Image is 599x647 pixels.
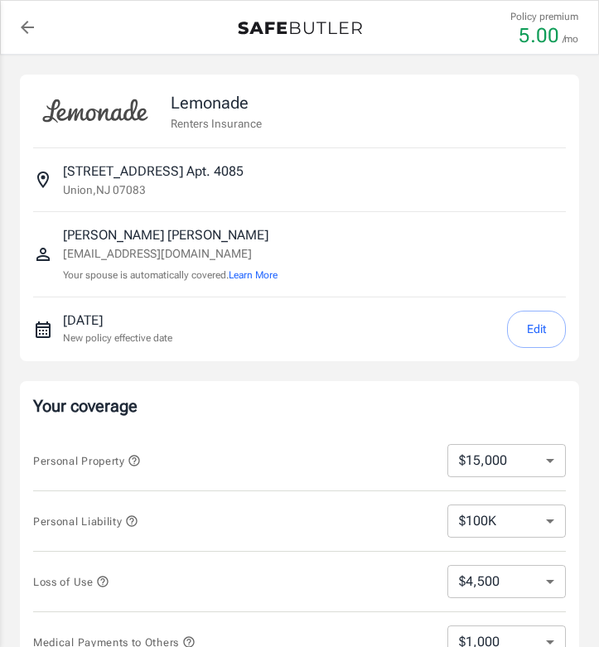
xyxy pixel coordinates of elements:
img: Back to quotes [238,22,362,35]
button: Personal Liability [33,511,138,531]
button: Personal Property [33,451,141,471]
p: Policy premium [510,9,578,24]
p: Lemonade [171,90,262,115]
p: [PERSON_NAME] [PERSON_NAME] [63,225,278,245]
p: Your spouse is automatically covered. [63,268,278,283]
svg: Insured person [33,244,53,264]
p: Renters Insurance [171,115,262,132]
p: New policy effective date [63,331,172,345]
button: Learn More [229,268,278,282]
span: Personal Liability [33,515,138,528]
span: Loss of Use [33,576,109,588]
svg: Insured address [33,170,53,190]
button: Loss of Use [33,572,109,591]
img: Lemonade [33,88,157,134]
button: Edit [507,311,566,348]
svg: New policy start date [33,320,53,340]
span: Personal Property [33,455,141,467]
p: Your coverage [33,394,566,418]
p: [DATE] [63,311,172,331]
p: Union , NJ 07083 [63,181,146,198]
p: [EMAIL_ADDRESS][DOMAIN_NAME] [63,245,278,263]
p: /mo [563,31,578,46]
a: back to quotes [11,11,44,44]
p: [STREET_ADDRESS] Apt. 4085 [63,162,244,181]
p: 5.00 [519,26,559,46]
